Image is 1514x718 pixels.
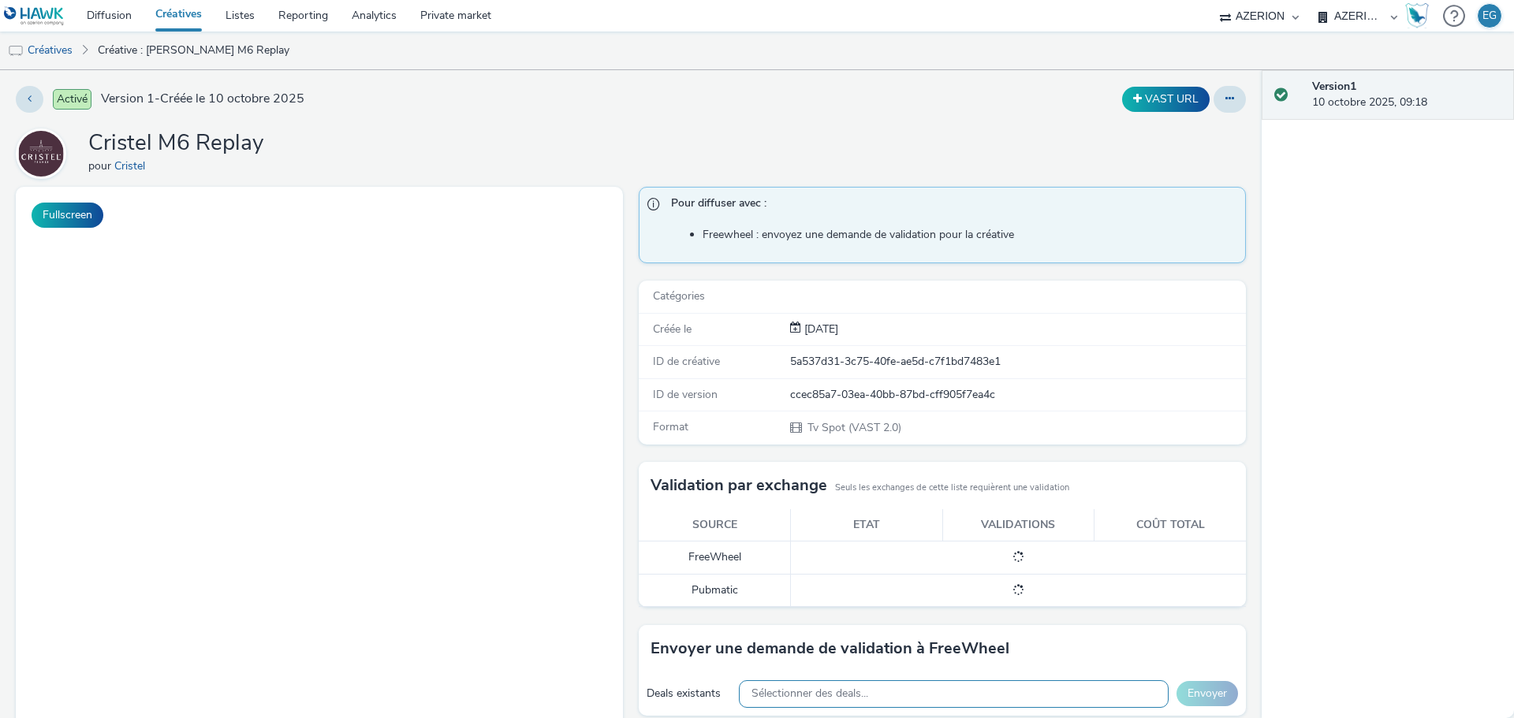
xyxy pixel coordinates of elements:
[18,131,64,177] img: Cristel
[88,128,263,158] h1: Cristel M6 Replay
[1118,87,1214,112] div: Dupliquer la créative en un VAST URL
[653,288,705,303] span: Catégories
[835,482,1069,494] small: Seuls les exchanges de cette liste requièrent une validation
[16,146,73,161] a: Cristel
[653,419,688,434] span: Format
[639,509,791,541] th: Source
[114,158,151,173] a: Cristel
[4,6,65,26] img: undefined Logo
[1405,3,1429,28] img: Hawk Academy
[790,387,1244,403] div: ccec85a7-03ea-40bb-87bd-cff905f7ea4c
[101,90,304,108] span: Version 1 - Créée le 10 octobre 2025
[671,195,1229,216] span: Pour diffuser avec :
[647,686,731,701] div: Deals existants
[1177,681,1238,706] button: Envoyer
[653,322,692,337] span: Créée le
[942,509,1094,541] th: Validations
[639,541,791,574] td: FreeWheel
[653,387,718,402] span: ID de version
[1122,87,1210,112] button: VAST URL
[1312,79,1356,94] strong: Version 1
[806,420,901,435] span: Tv Spot (VAST 2.0)
[751,687,868,701] span: Sélectionner des deals...
[651,637,1009,660] h3: Envoyer une demande de validation à FreeWheel
[1094,509,1247,541] th: Coût total
[653,354,720,369] span: ID de créative
[639,574,791,606] td: Pubmatic
[1482,4,1497,28] div: EG
[90,32,297,69] a: Créative : [PERSON_NAME] M6 Replay
[32,203,103,228] button: Fullscreen
[53,89,91,110] span: Activé
[88,158,114,173] span: pour
[651,474,827,497] h3: Validation par exchange
[1405,3,1435,28] a: Hawk Academy
[801,322,838,337] div: Création 10 octobre 2025, 09:18
[8,43,24,59] img: tv
[703,227,1237,243] li: Freewheel : envoyez une demande de validation pour la créative
[791,509,943,541] th: Etat
[1312,79,1501,111] div: 10 octobre 2025, 09:18
[790,354,1244,370] div: 5a537d31-3c75-40fe-ae5d-c7f1bd7483e1
[801,322,838,337] span: [DATE]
